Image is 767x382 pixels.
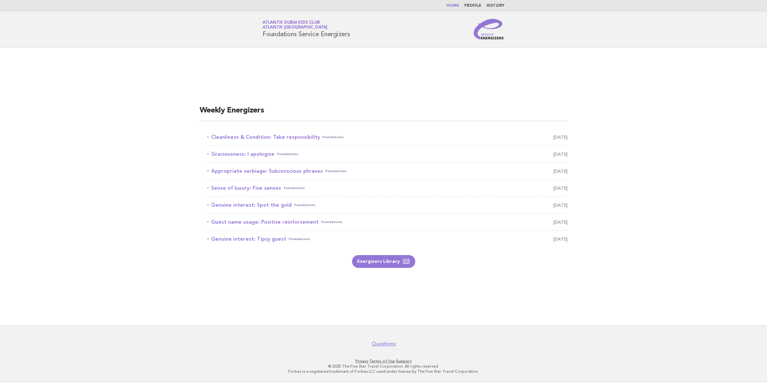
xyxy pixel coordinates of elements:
p: © 2025 The Five Star Travel Corporation. All rights reserved. [187,364,580,369]
span: Atlantis [GEOGRAPHIC_DATA] [263,26,327,30]
h2: Weekly Energizers [200,105,568,121]
span: Foundations [325,167,347,176]
span: [DATE] [553,218,568,227]
span: Foundations [321,218,342,227]
a: Profile [464,4,481,8]
a: Terms of Use [369,359,395,363]
img: Service Energizers [474,19,504,39]
span: [DATE] [553,150,568,159]
a: Cleanliness & Condition: Take responsibilityFoundations [DATE] [207,133,568,142]
span: Foundations [323,133,344,142]
h1: Foundations Service Energizers [263,21,350,37]
a: Graciousness: I apologizeFoundations [DATE] [207,150,568,159]
a: Sense of luxury: Five sensesFoundations [DATE] [207,184,568,193]
a: Privacy [356,359,368,363]
span: [DATE] [553,184,568,193]
a: Atlantis Dubai Kids ClubAtlantis [GEOGRAPHIC_DATA] [263,21,327,29]
a: Energizers Library [352,255,415,268]
span: Foundations [277,150,298,159]
a: Appropriate verbiage: Subconscious phrasesFoundations [DATE] [207,167,568,176]
a: Questions [372,341,396,347]
span: Foundations [284,184,305,193]
span: Foundations [294,201,315,210]
a: History [487,4,504,8]
span: Foundations [289,235,310,244]
span: [DATE] [553,201,568,210]
p: Forbes is a registered trademark of Forbes LLC used under license by The Five Star Travel Corpora... [187,369,580,374]
span: [DATE] [553,167,568,176]
a: Genuine interest: Tipsy guestFoundations [DATE] [207,235,568,244]
span: [DATE] [553,133,568,142]
a: Guest name usage: Positive reinforcementFoundations [DATE] [207,218,568,227]
p: · · [187,359,580,364]
span: [DATE] [553,235,568,244]
a: Home [446,4,459,8]
a: Support [396,359,412,363]
a: Genuine interest: Spot the goldFoundations [DATE] [207,201,568,210]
